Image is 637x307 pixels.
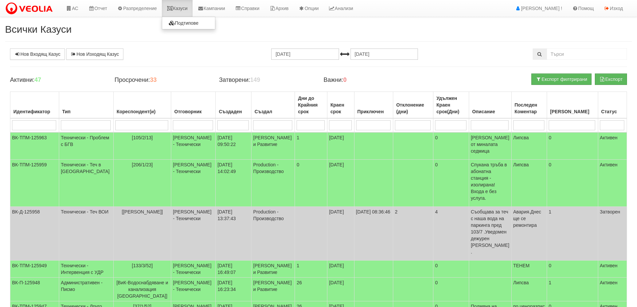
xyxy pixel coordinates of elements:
input: Търсене по Идентификатор, Бл/Вх/Ап, Тип, Описание, Моб. Номер, Имейл, Файл, Коментар, [547,48,627,60]
td: 0 [433,278,469,301]
td: [PERSON_NAME] - Технически [171,132,216,160]
th: Краен срок: No sort applied, activate to apply an ascending sort [327,92,354,119]
th: Създаден: No sort applied, activate to apply an ascending sort [216,92,251,119]
p: [PERSON_NAME] от миналата седмица [471,134,510,154]
td: [DATE] [327,160,354,207]
div: Последен Коментар [513,100,545,116]
td: [PERSON_NAME] и Развитие [251,278,295,301]
span: Липсва [513,135,529,140]
td: [DATE] 08:36:46 [354,207,393,261]
td: Технически - Интервенция с УДР [59,261,113,278]
div: Отговорник [173,107,214,116]
td: [PERSON_NAME] и Развитие [251,261,295,278]
td: Затворен [598,207,627,261]
div: Краен срок [329,100,352,116]
td: [DATE] 14:02:49 [216,160,251,207]
h4: Активни: [10,77,104,84]
th: Създал: No sort applied, activate to apply an ascending sort [251,92,295,119]
div: Дни до Крайния срок [297,94,325,116]
th: Идентификатор: No sort applied, activate to apply an ascending sort [10,92,59,119]
span: [ВиК-Водоснабдяване и канализация [GEOGRAPHIC_DATA]] [116,280,168,299]
td: [PERSON_NAME] и Развитие [251,132,295,160]
div: Създаден [217,107,249,116]
b: 0 [343,76,347,83]
span: 0 [297,162,299,167]
td: [DATE] [327,278,354,301]
span: TEHEM [513,263,530,268]
td: Технически - Теч в [GEOGRAPHIC_DATA] [59,160,113,207]
p: Спукана тръба в абонатна станция - изолирана! Входа е без услуга. [471,161,510,201]
th: Кореспондент(и): No sort applied, activate to apply an ascending sort [113,92,171,119]
a: Нов Входящ Казус [10,48,65,60]
h4: Затворени: [219,77,313,84]
div: Приключен [356,107,391,116]
th: Брой Файлове: No sort applied, activate to apply an ascending sort [547,92,598,119]
td: ВК-П-125948 [10,278,59,301]
div: Кореспондент(и) [115,107,170,116]
th: Статус: No sort applied, activate to apply an ascending sort [598,92,627,119]
td: 0 [433,132,469,160]
h2: Всички Казуси [5,24,632,35]
td: 0 [547,160,598,207]
td: Production - Производство [251,207,295,261]
td: 4 [433,207,469,261]
span: [105/2/13] [132,135,152,140]
th: Тип: No sort applied, activate to apply an ascending sort [59,92,113,119]
td: [PERSON_NAME] - Технически [171,261,216,278]
h4: Важни: [323,77,418,84]
span: [[PERSON_NAME]] [122,209,163,214]
div: Отклонение (дни) [395,100,431,116]
span: 1 [297,135,299,140]
td: 0 [433,261,469,278]
td: [PERSON_NAME] - Технически [171,160,216,207]
td: [DATE] 09:50:22 [216,132,251,160]
td: Технически - Теч ВОИ [59,207,113,261]
a: Нов Изходящ Казус [66,48,123,60]
div: Описание [471,107,510,116]
td: Активен [598,278,627,301]
th: Описание: No sort applied, activate to apply an ascending sort [469,92,511,119]
td: ВК-ТПМ-125949 [10,261,59,278]
div: Удължен Краен срок(Дни) [435,94,467,116]
td: 1 [547,278,598,301]
td: Активен [598,261,627,278]
td: ВК-Д-125958 [10,207,59,261]
p: Съобщава за теч с наша вода на паркинга пред 103/7 .Уведомен дежурен [PERSON_NAME]. [471,208,510,255]
td: ВК-ТПМ-125963 [10,132,59,160]
th: Отклонение (дни): No sort applied, activate to apply an ascending sort [393,92,433,119]
a: Подтипове [162,19,215,27]
td: [DATE] 16:23:34 [216,278,251,301]
span: Липсва [513,162,529,167]
div: Статус [600,107,625,116]
div: Идентификатор [12,107,57,116]
th: Приключен: No sort applied, activate to apply an ascending sort [354,92,393,119]
td: [DATE] 16:49:07 [216,261,251,278]
div: Създал [253,107,293,116]
span: Авария.Днес ще се ремонтира [513,209,541,228]
button: Експорт [595,73,627,85]
th: Последен Коментар: No sort applied, activate to apply an ascending sort [511,92,547,119]
td: Активен [598,160,627,207]
td: Административен - Писмо [59,278,113,301]
img: VeoliaLogo.png [5,2,56,16]
b: 149 [250,76,260,83]
th: Удължен Краен срок(Дни): No sort applied, activate to apply an ascending sort [433,92,469,119]
td: [DATE] 13:37:43 [216,207,251,261]
td: 1 [547,207,598,261]
span: [133/3/52] [132,263,152,268]
td: [PERSON_NAME] - Технически [171,278,216,301]
button: Експорт филтрирани [531,73,592,85]
td: [DATE] [327,132,354,160]
td: 0 [547,261,598,278]
span: 1 [297,263,299,268]
td: 0 [433,160,469,207]
b: 33 [150,76,156,83]
td: Production - Производство [251,160,295,207]
span: Липсва [513,280,529,285]
th: Дни до Крайния срок: No sort applied, activate to apply an ascending sort [295,92,327,119]
b: 47 [34,76,41,83]
div: Тип [61,107,112,116]
td: [DATE] [327,261,354,278]
span: 26 [297,280,302,285]
td: Активен [598,132,627,160]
